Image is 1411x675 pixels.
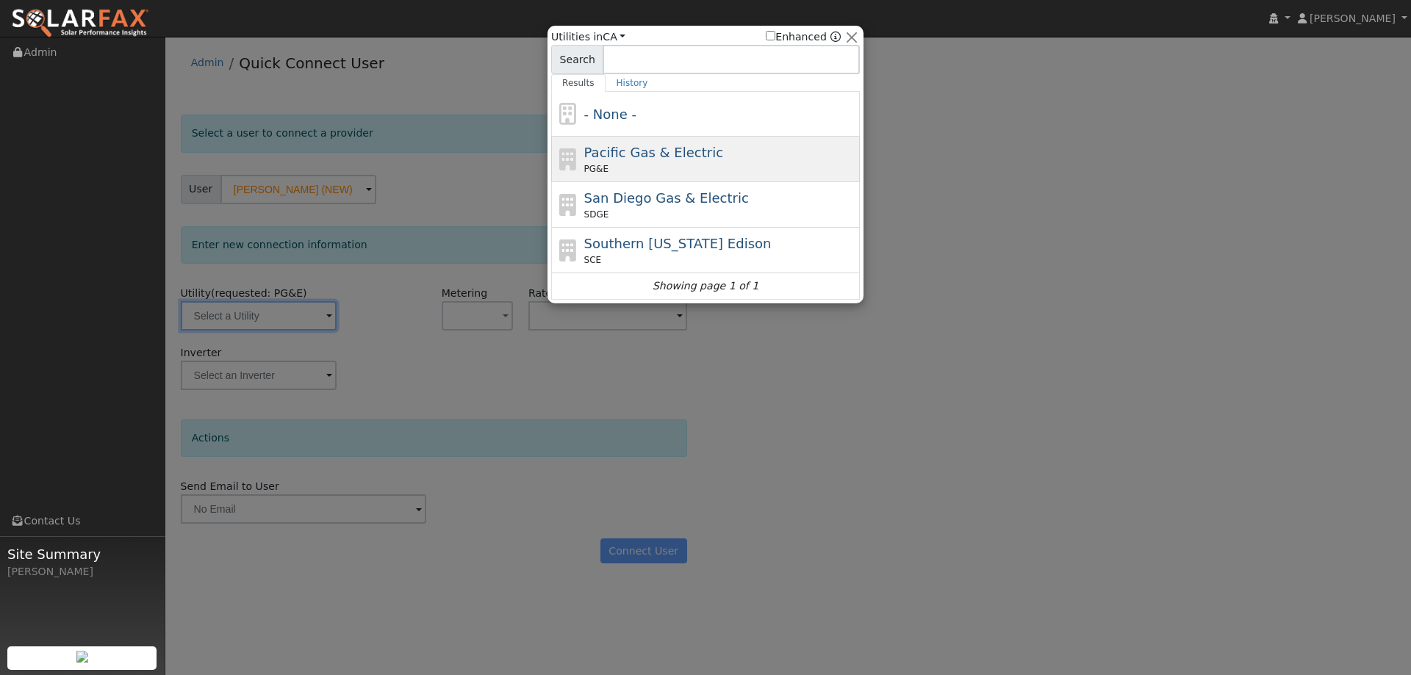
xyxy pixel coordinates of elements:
[584,253,602,267] span: SCE
[766,31,775,40] input: Enhanced
[76,651,88,663] img: retrieve
[830,31,841,43] a: Enhanced Providers
[766,29,841,45] span: Show enhanced providers
[766,29,827,45] label: Enhanced
[606,74,659,92] a: History
[584,208,609,221] span: SDGE
[551,74,606,92] a: Results
[11,8,149,39] img: SolarFax
[551,45,603,74] span: Search
[551,29,625,45] span: Utilities in
[653,278,758,294] i: Showing page 1 of 1
[7,544,157,564] span: Site Summary
[584,162,608,176] span: PG&E
[584,145,723,160] span: Pacific Gas & Electric
[7,564,157,580] div: [PERSON_NAME]
[584,107,636,122] span: - None -
[584,236,772,251] span: Southern [US_STATE] Edison
[584,190,749,206] span: San Diego Gas & Electric
[1310,12,1396,24] span: [PERSON_NAME]
[603,31,625,43] a: CA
